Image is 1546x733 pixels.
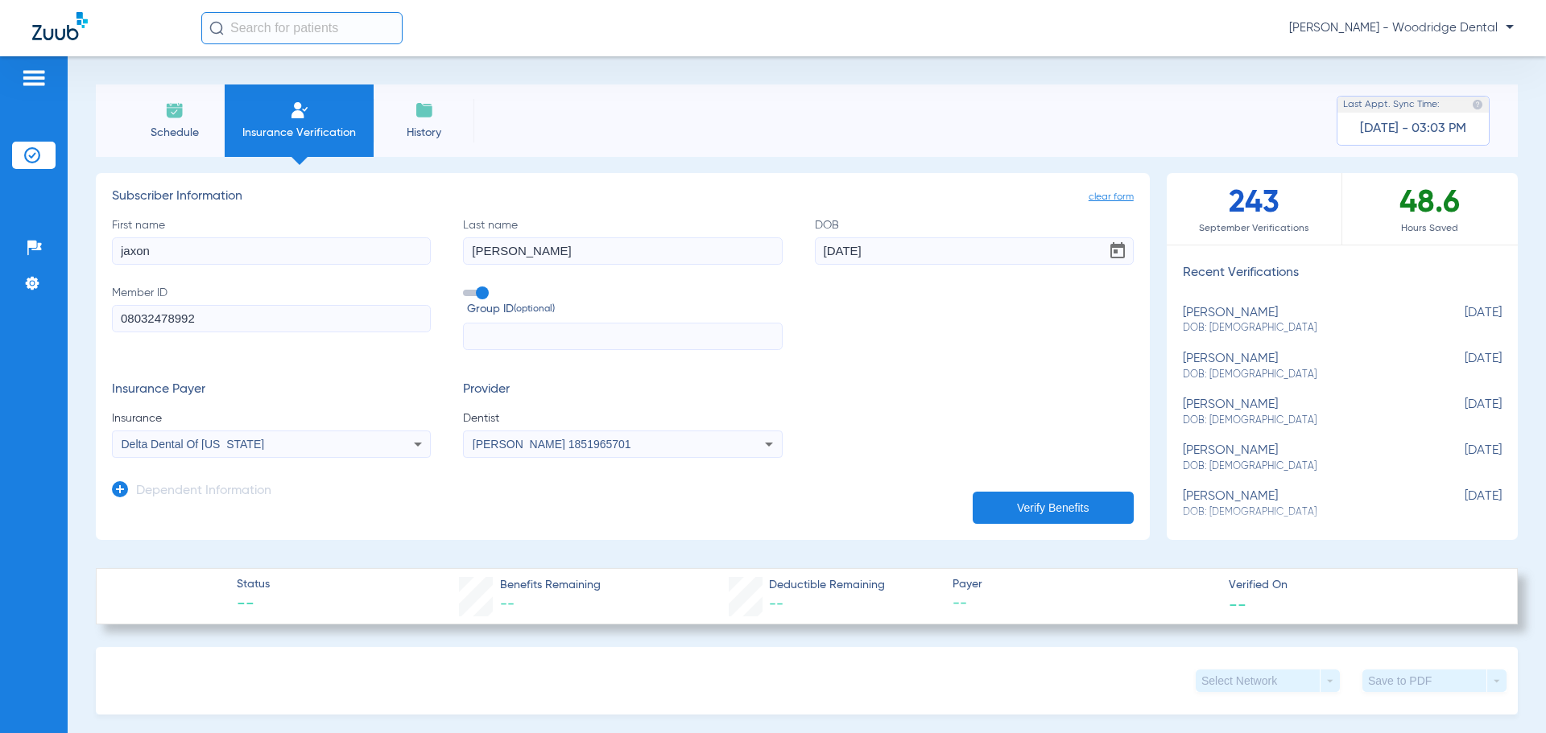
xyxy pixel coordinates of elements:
span: Deductible Remaining [769,577,885,594]
span: [DATE] [1421,489,1502,519]
div: [PERSON_NAME] [1183,443,1421,473]
span: Last Appt. Sync Time: [1343,97,1440,113]
span: September Verifications [1167,220,1341,237]
h3: Recent Verifications [1167,266,1518,282]
img: Zuub Logo [32,12,88,40]
h3: Insurance Payer [112,382,431,398]
label: Last name [463,217,782,265]
div: 48.6 [1342,173,1518,245]
input: Member ID [112,305,431,332]
img: Manual Insurance Verification [290,101,309,120]
span: DOB: [DEMOGRAPHIC_DATA] [1183,459,1421,474]
span: -- [1229,595,1246,612]
span: Group ID [467,301,782,318]
span: [DATE] [1421,306,1502,336]
span: Delta Dental Of [US_STATE] [122,438,265,451]
label: DOB [815,217,1134,265]
span: -- [500,597,515,612]
img: last sync help info [1472,99,1483,110]
span: -- [237,594,270,616]
button: Open calendar [1102,235,1134,267]
span: Insurance [112,410,431,426]
input: Search for patients [201,12,403,44]
h3: Dependent Information [136,484,271,500]
label: First name [112,217,431,265]
span: -- [769,597,783,612]
input: Last name [463,237,782,265]
span: Schedule [136,125,213,141]
span: [DATE] - 03:03 PM [1360,121,1466,137]
div: [PERSON_NAME] [1183,306,1421,336]
span: clear form [1089,189,1134,205]
button: Verify Benefits [973,492,1134,524]
span: Benefits Remaining [500,577,601,594]
span: [PERSON_NAME] - Woodridge Dental [1289,20,1514,36]
div: [PERSON_NAME] [1183,397,1421,427]
span: Hours Saved [1342,220,1518,237]
span: Status [237,576,270,593]
span: Payer [953,576,1215,593]
span: DOB: [DEMOGRAPHIC_DATA] [1183,368,1421,382]
img: Search Icon [209,21,224,35]
div: [PERSON_NAME] [1183,489,1421,519]
span: DOB: [DEMOGRAPHIC_DATA] [1183,414,1421,428]
div: 243 [1167,173,1342,245]
span: [PERSON_NAME] 1851965701 [473,438,631,451]
input: First name [112,237,431,265]
span: Dentist [463,410,782,426]
span: [DATE] [1421,397,1502,427]
span: [DATE] [1421,443,1502,473]
input: DOBOpen calendar [815,237,1134,265]
img: Schedule [165,101,184,120]
h3: Subscriber Information [112,189,1134,205]
div: [PERSON_NAME] [1183,352,1421,381]
span: -- [953,594,1215,614]
label: Member ID [112,285,431,351]
span: History [386,125,462,141]
span: Insurance Verification [237,125,362,141]
span: [DATE] [1421,352,1502,381]
span: Verified On [1229,577,1491,594]
small: (optional) [514,301,555,318]
span: DOB: [DEMOGRAPHIC_DATA] [1183,321,1421,336]
h3: Provider [463,382,782,398]
span: DOB: [DEMOGRAPHIC_DATA] [1183,505,1421,520]
img: History [415,101,434,120]
img: hamburger-icon [21,68,47,88]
